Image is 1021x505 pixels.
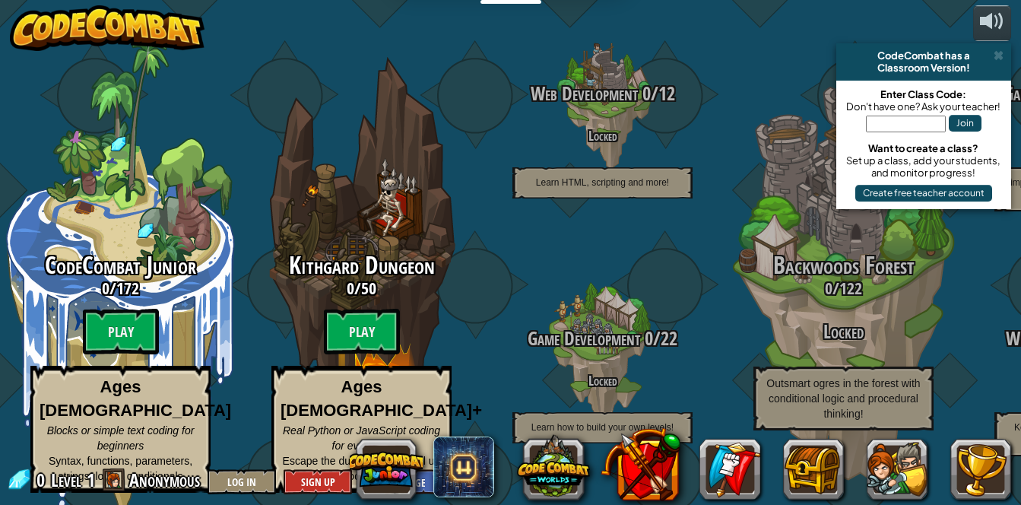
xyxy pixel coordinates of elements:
[536,177,669,188] span: Learn HTML, scripting and more!
[281,377,482,420] strong: Ages [DEMOGRAPHIC_DATA]+
[531,81,638,106] span: Web Development
[531,422,674,433] span: Learn how to build your own levels!
[482,329,723,349] h3: /
[949,115,981,132] button: Join
[723,279,964,297] h3: /
[528,326,640,351] span: Game Development
[83,309,159,354] btn: Play
[482,129,723,143] h4: Locked
[208,469,276,494] button: Log In
[825,277,832,300] span: 0
[47,424,195,452] span: Blocks or simple text coding for beginners
[842,62,1005,74] div: Classroom Version!
[40,377,231,420] strong: Ages [DEMOGRAPHIC_DATA]
[49,455,192,482] span: Syntax, functions, parameters, strings, loops, conditionals
[773,249,915,281] span: Backwoods Forest
[482,373,723,388] h4: Locked
[289,249,435,281] span: Kithgard Dungeon
[638,81,651,106] span: 0
[347,277,354,300] span: 0
[723,322,964,342] h3: Locked
[844,88,1004,100] div: Enter Class Code:
[361,277,376,300] span: 50
[116,277,139,300] span: 172
[973,5,1011,41] button: Adjust volume
[855,185,992,202] button: Create free teacher account
[844,100,1004,113] div: Don't have one? Ask your teacher!
[51,468,81,493] span: Level
[842,49,1005,62] div: CodeCombat has a
[241,279,482,297] h3: /
[640,326,653,351] span: 0
[283,424,440,452] span: Real Python or JavaScript coding for everyone
[36,468,49,492] span: 0
[839,277,862,300] span: 122
[102,277,109,300] span: 0
[45,249,196,281] span: CodeCombat Junior
[10,5,205,51] img: CodeCombat - Learn how to code by playing a game
[284,469,352,494] button: Sign Up
[129,468,200,492] span: Anonymous
[283,455,441,482] span: Escape the dungeon and level up your coding skills!
[766,377,920,420] span: Outsmart ogres in the forest with conditional logic and procedural thinking!
[482,84,723,104] h3: /
[658,81,675,106] span: 12
[844,142,1004,154] div: Want to create a class?
[87,468,95,492] span: 1
[844,154,1004,179] div: Set up a class, add your students, and monitor progress!
[661,326,677,351] span: 22
[324,309,400,354] btn: Play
